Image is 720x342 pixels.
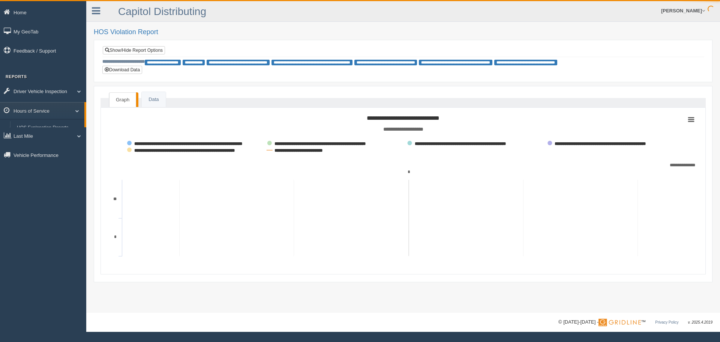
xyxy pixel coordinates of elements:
[558,318,712,326] div: © [DATE]-[DATE] - ™
[688,320,712,324] span: v. 2025.4.2019
[103,46,165,54] a: Show/Hide Report Options
[94,29,712,36] h2: HOS Violation Report
[109,92,136,107] a: Graph
[102,66,142,74] button: Download Data
[598,319,641,326] img: Gridline
[118,6,206,17] a: Capitol Distributing
[13,121,84,135] a: HOS Explanation Reports
[655,320,678,324] a: Privacy Policy
[142,92,165,107] a: Data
